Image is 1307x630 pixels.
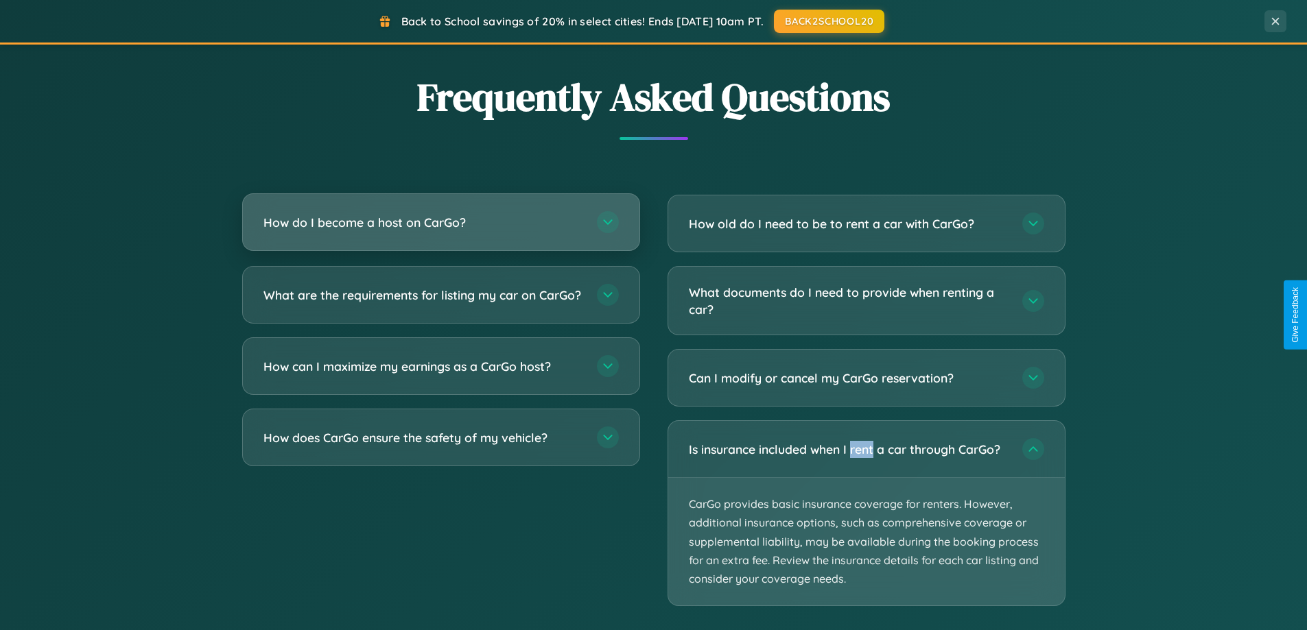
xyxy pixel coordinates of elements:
h3: How does CarGo ensure the safety of my vehicle? [263,429,583,446]
h3: What are the requirements for listing my car on CarGo? [263,287,583,304]
h3: Can I modify or cancel my CarGo reservation? [689,369,1009,387]
h3: Is insurance included when I rent a car through CarGo? [689,441,1009,458]
h3: How do I become a host on CarGo? [263,214,583,231]
div: Give Feedback [1291,287,1300,343]
span: Back to School savings of 20% in select cities! Ends [DATE] 10am PT. [401,14,764,28]
h3: What documents do I need to provide when renting a car? [689,284,1009,317]
button: BACK2SCHOOL20 [774,10,884,33]
p: CarGo provides basic insurance coverage for renters. However, additional insurance options, such ... [668,478,1065,605]
h2: Frequently Asked Questions [242,71,1065,123]
h3: How old do I need to be to rent a car with CarGo? [689,215,1009,232]
h3: How can I maximize my earnings as a CarGo host? [263,358,583,375]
